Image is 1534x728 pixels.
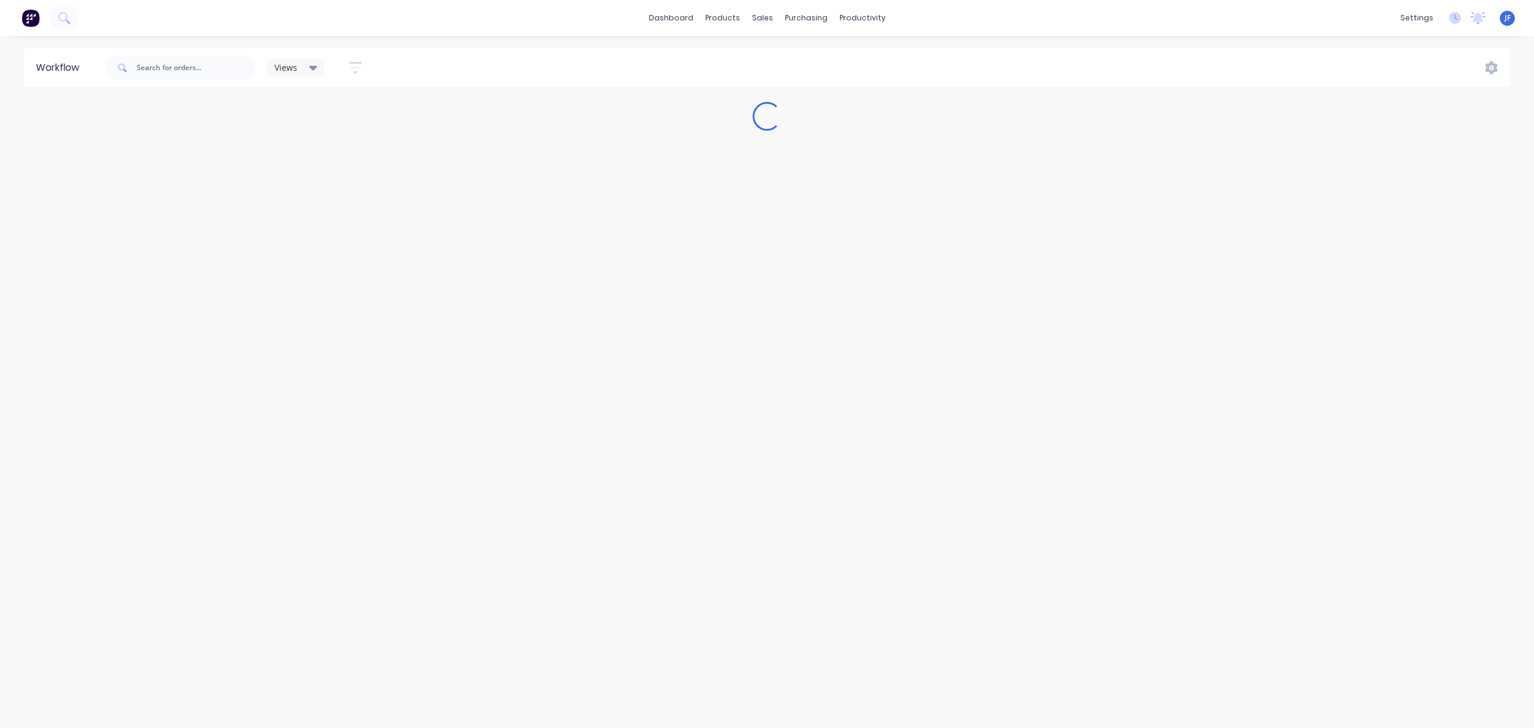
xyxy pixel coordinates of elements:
[22,9,40,27] img: Factory
[834,9,892,27] div: productivity
[643,9,699,27] a: dashboard
[746,9,779,27] div: sales
[779,9,834,27] div: purchasing
[36,61,85,75] div: Workflow
[137,56,255,80] input: Search for orders...
[274,61,297,74] span: Views
[699,9,746,27] div: products
[1505,13,1511,23] span: JF
[1394,9,1439,27] div: settings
